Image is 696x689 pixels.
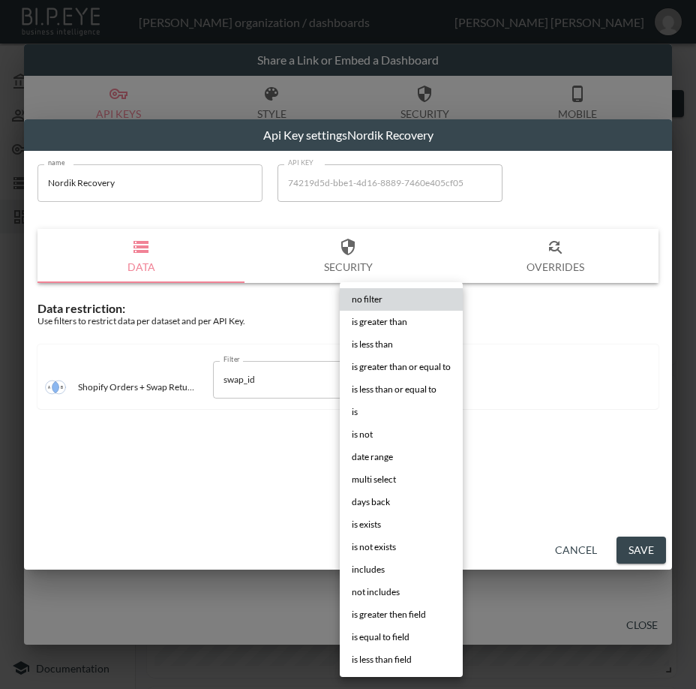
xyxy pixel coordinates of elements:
[352,360,451,374] span: is greater than or equal to
[352,315,407,329] span: is greater than
[352,540,396,554] span: is not exists
[352,495,390,509] span: days back
[352,428,373,441] span: is not
[352,630,409,644] span: is equal to field
[352,338,393,351] span: is less than
[352,585,400,599] span: not includes
[352,450,393,464] span: date range
[352,383,436,396] span: is less than or equal to
[352,518,381,531] span: is exists
[352,563,385,576] span: includes
[352,293,382,306] span: no filter
[352,653,412,666] span: is less than field
[352,405,358,419] span: is
[352,608,426,621] span: is greater then field
[352,473,396,486] span: multi select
